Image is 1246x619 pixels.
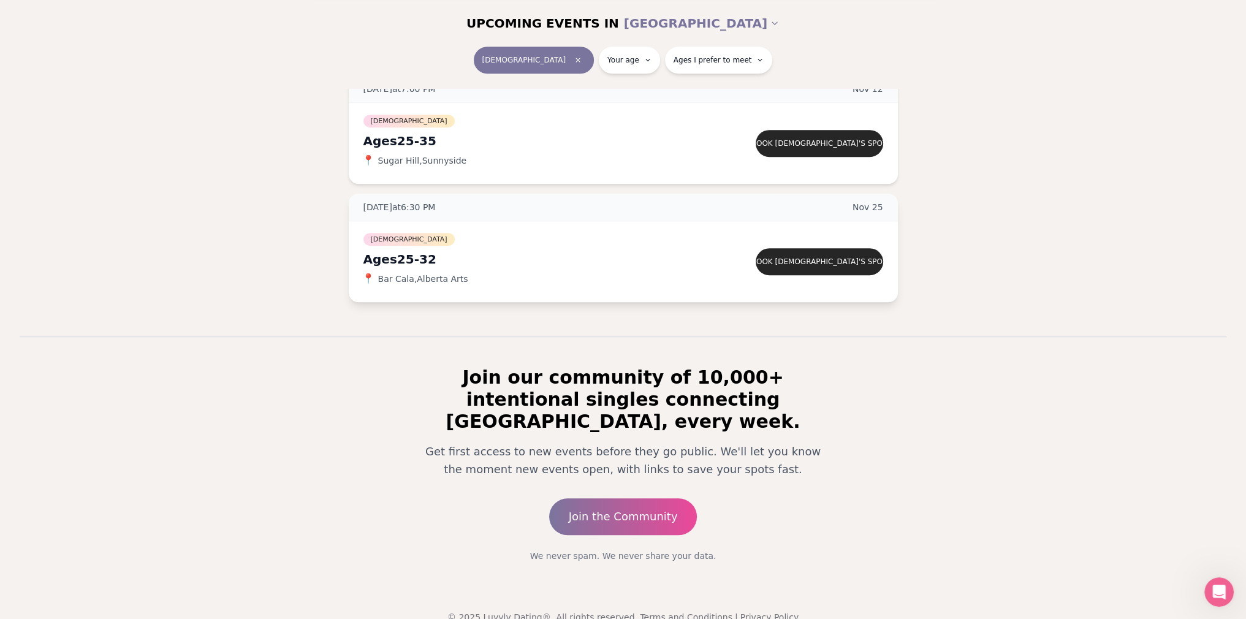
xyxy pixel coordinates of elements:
button: Ages I prefer to meet [665,47,773,74]
button: [GEOGRAPHIC_DATA] [624,10,780,37]
span: [DEMOGRAPHIC_DATA] [363,233,455,246]
span: Ages I prefer to meet [674,55,752,65]
h2: Join our community of 10,000+ intentional singles connecting [GEOGRAPHIC_DATA], every week. [408,366,839,433]
button: Book [DEMOGRAPHIC_DATA]'s spot [756,248,883,275]
span: [DEMOGRAPHIC_DATA] [363,115,455,127]
span: UPCOMING EVENTS IN [466,15,619,32]
button: [DEMOGRAPHIC_DATA]Clear event type filter [474,47,594,74]
p: We never spam. We never share your data. [408,550,839,562]
button: Your age [599,47,660,74]
span: 📍 [363,274,373,284]
button: Book [DEMOGRAPHIC_DATA]'s spot [756,130,883,157]
span: [DATE] at 7:00 PM [363,83,436,95]
p: Get first access to new events before they go public. We'll let you know the moment new events op... [417,442,829,479]
div: Ages 25-35 [363,132,709,150]
span: Clear event type filter [571,53,585,67]
span: Sugar Hill , Sunnyside [378,154,467,167]
span: 📍 [363,156,373,165]
a: Join the Community [549,498,697,535]
span: Bar Cala , Alberta Arts [378,273,468,285]
span: [DATE] at 6:30 PM [363,201,436,213]
span: Nov 12 [853,83,883,95]
span: Nov 25 [853,201,883,213]
div: Ages 25-32 [363,251,709,268]
span: Your age [607,53,639,63]
iframe: Intercom live chat [1204,577,1234,607]
span: [DEMOGRAPHIC_DATA] [482,55,566,65]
